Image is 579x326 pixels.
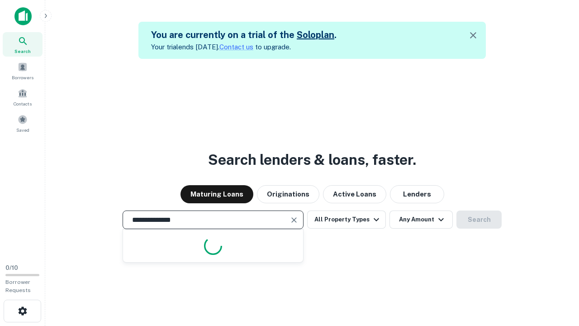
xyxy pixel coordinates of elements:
a: Borrowers [3,58,43,83]
button: Originations [257,185,319,203]
span: Saved [16,126,29,134]
span: 0 / 10 [5,264,18,271]
a: Soloplan [297,29,334,40]
button: Clear [288,214,300,226]
iframe: Chat Widget [534,254,579,297]
span: Search [14,48,31,55]
a: Contact us [219,43,253,51]
a: Contacts [3,85,43,109]
button: Lenders [390,185,444,203]
img: capitalize-icon.png [14,7,32,25]
button: Any Amount [389,211,453,229]
h3: Search lenders & loans, faster. [208,149,416,171]
a: Saved [3,111,43,135]
h5: You are currently on a trial of the . [151,28,337,42]
p: Your trial ends [DATE]. to upgrade. [151,42,337,53]
button: Maturing Loans [180,185,253,203]
a: Search [3,32,43,57]
span: Borrower Requests [5,279,31,293]
button: All Property Types [307,211,386,229]
button: Active Loans [323,185,386,203]
span: Contacts [14,100,32,107]
span: Borrowers [12,74,33,81]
